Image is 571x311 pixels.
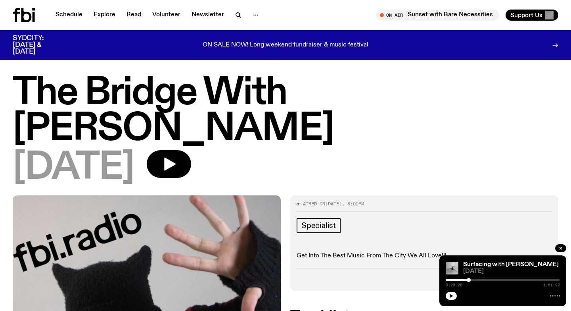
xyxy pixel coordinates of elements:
[13,75,558,147] h1: The Bridge With [PERSON_NAME]
[506,10,558,21] button: Support Us
[297,218,341,233] a: Specialist
[122,10,146,21] a: Read
[463,269,560,274] span: [DATE]
[203,42,368,49] p: ON SALE NOW! Long weekend fundraiser & music festival
[446,283,462,287] span: 0:22:28
[303,201,325,207] span: Aired on
[89,10,120,21] a: Explore
[463,261,559,268] a: Surfacing with [PERSON_NAME]
[148,10,185,21] a: Volunteer
[510,12,542,19] span: Support Us
[13,35,63,55] h3: SYDCITY: [DATE] & [DATE]
[543,283,560,287] span: 1:51:22
[297,252,552,260] p: Get Into The Best Music From The City We All Love!!!
[51,10,87,21] a: Schedule
[325,201,342,207] span: [DATE]
[342,201,364,207] span: , 8:00pm
[301,221,336,230] span: Specialist
[13,150,134,186] span: [DATE]
[187,10,229,21] a: Newsletter
[376,10,499,21] button: On AirSunset with Bare Necessities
